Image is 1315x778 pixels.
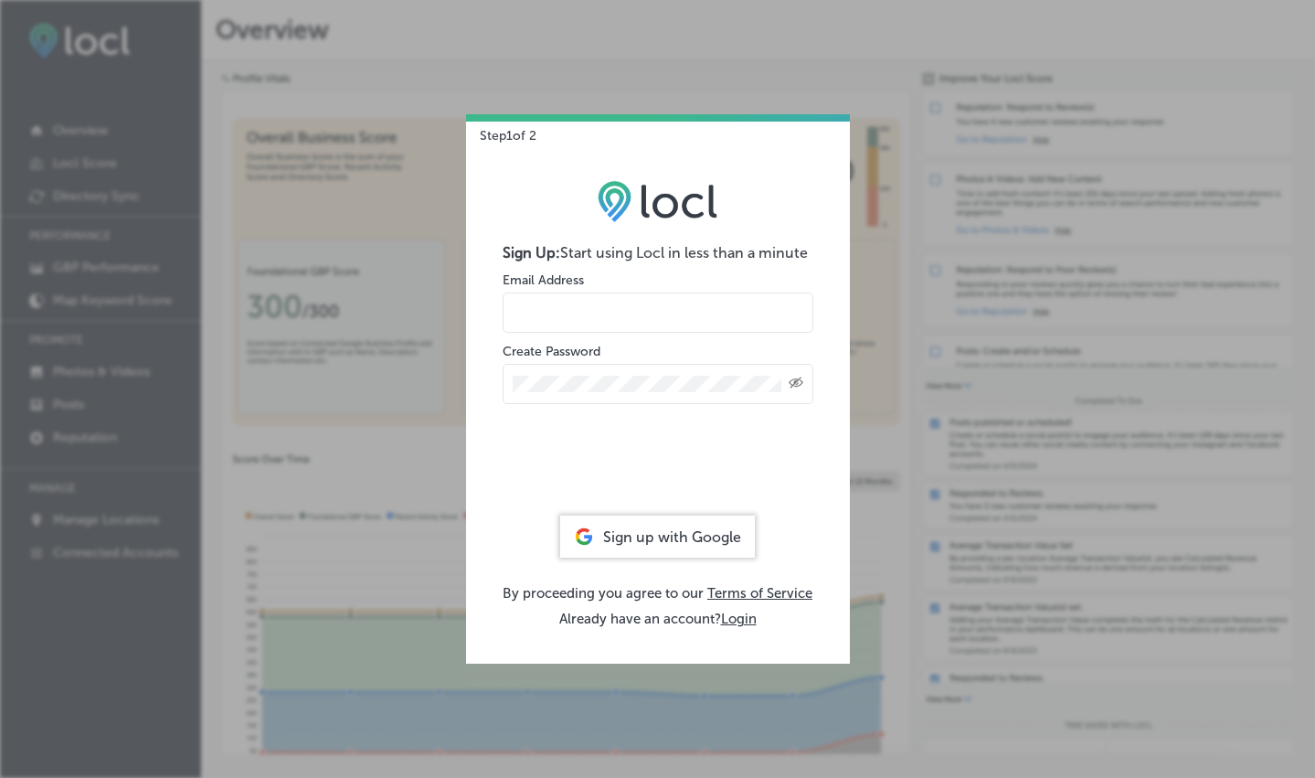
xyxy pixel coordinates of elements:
button: Login [721,611,757,627]
div: Sign up with Google [560,516,755,558]
span: Toggle password visibility [789,376,803,392]
p: By proceeding you agree to our [503,585,813,602]
a: Terms of Service [707,585,812,602]
iframe: reCAPTCHA [519,435,797,506]
img: LOCL logo [598,180,717,222]
label: Email Address [503,272,584,288]
strong: Sign Up: [503,244,560,261]
label: Create Password [503,344,600,359]
p: Step 1 of 2 [466,114,536,144]
p: Already have an account? [503,611,813,627]
span: Start using Locl in less than a minute [560,244,808,261]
